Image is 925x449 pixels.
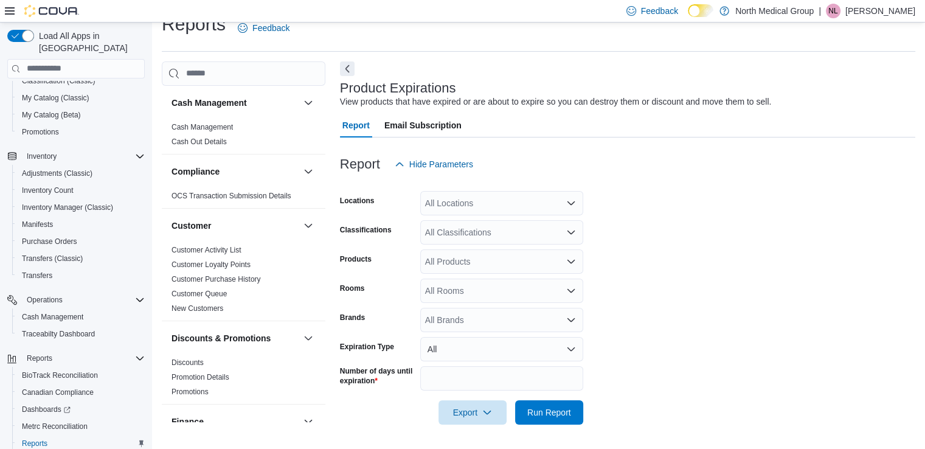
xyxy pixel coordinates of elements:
span: Adjustments (Classic) [17,166,145,181]
a: Cash Out Details [171,137,227,146]
span: Customer Queue [171,289,227,299]
span: Dashboards [17,402,145,417]
span: Promotion Details [171,372,229,382]
button: Inventory Count [12,182,150,199]
span: Load All Apps in [GEOGRAPHIC_DATA] [34,30,145,54]
button: Finance [301,414,316,429]
label: Expiration Type [340,342,394,352]
a: Promotion Details [171,373,229,381]
label: Rooms [340,284,365,293]
button: Open list of options [566,257,576,266]
span: Manifests [17,217,145,232]
span: Canadian Compliance [17,385,145,400]
span: Inventory [22,149,145,164]
span: Inventory Manager (Classic) [22,203,113,212]
span: Purchase Orders [22,237,77,246]
button: Cash Management [301,96,316,110]
h3: Compliance [171,165,220,178]
span: Traceabilty Dashboard [17,327,145,341]
span: My Catalog (Beta) [17,108,145,122]
span: Transfers [22,271,52,280]
button: My Catalog (Beta) [12,106,150,124]
span: Inventory Count [22,186,74,195]
span: Inventory Count [17,183,145,198]
span: BioTrack Reconciliation [17,368,145,383]
h3: Customer [171,220,211,232]
button: Compliance [301,164,316,179]
button: Open list of options [566,198,576,208]
span: Purchase Orders [17,234,145,249]
button: Export [438,400,507,425]
label: Locations [340,196,375,206]
button: Discounts & Promotions [301,331,316,346]
button: Run Report [515,400,583,425]
span: Feedback [252,22,289,34]
button: Manifests [12,216,150,233]
span: Promotions [22,127,59,137]
a: Adjustments (Classic) [17,166,97,181]
span: Transfers [17,268,145,283]
span: Reports [22,439,47,448]
span: Report [342,113,370,137]
span: Export [446,400,499,425]
button: Operations [2,291,150,308]
span: Operations [22,293,145,307]
a: Traceabilty Dashboard [17,327,100,341]
label: Number of days until expiration [340,366,415,386]
p: [PERSON_NAME] [845,4,915,18]
span: Feedback [641,5,678,17]
a: Cash Management [171,123,233,131]
span: Traceabilty Dashboard [22,329,95,339]
div: Nicholas Leone [826,4,840,18]
span: Dashboards [22,405,71,414]
button: Transfers (Classic) [12,250,150,267]
span: Email Subscription [384,113,462,137]
button: Purchase Orders [12,233,150,250]
input: Dark Mode [688,4,713,17]
h3: Discounts & Promotions [171,332,271,344]
span: Promotions [17,125,145,139]
button: Open list of options [566,315,576,325]
span: Hide Parameters [409,158,473,170]
button: Discounts & Promotions [171,332,299,344]
a: Discounts [171,358,204,367]
label: Products [340,254,372,264]
a: Customer Purchase History [171,275,261,284]
button: Next [340,61,355,76]
button: Canadian Compliance [12,384,150,401]
h1: Reports [162,12,226,37]
button: Compliance [171,165,299,178]
h3: Report [340,157,380,172]
button: Customer [301,218,316,233]
span: Reports [27,353,52,363]
span: Cash Management [171,122,233,132]
a: Transfers (Classic) [17,251,88,266]
a: Inventory Count [17,183,78,198]
button: My Catalog (Classic) [12,89,150,106]
span: Customer Activity List [171,245,241,255]
button: Finance [171,416,299,428]
a: Canadian Compliance [17,385,99,400]
button: Reports [22,351,57,366]
span: Promotions [171,387,209,397]
span: My Catalog (Classic) [22,93,89,103]
span: BioTrack Reconciliation [22,371,98,380]
span: Adjustments (Classic) [22,169,92,178]
span: Metrc Reconciliation [22,422,88,431]
button: Customer [171,220,299,232]
span: My Catalog (Classic) [17,91,145,105]
button: Adjustments (Classic) [12,165,150,182]
a: Cash Management [17,310,88,324]
a: Feedback [233,16,294,40]
p: North Medical Group [735,4,814,18]
button: Metrc Reconciliation [12,418,150,435]
button: Open list of options [566,228,576,237]
button: Promotions [12,124,150,141]
div: View products that have expired or are about to expire so you can destroy them or discount and mo... [340,96,771,108]
div: Customer [162,243,325,321]
span: Cash Management [17,310,145,324]
button: Cash Management [171,97,299,109]
span: New Customers [171,304,223,313]
p: | [819,4,821,18]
